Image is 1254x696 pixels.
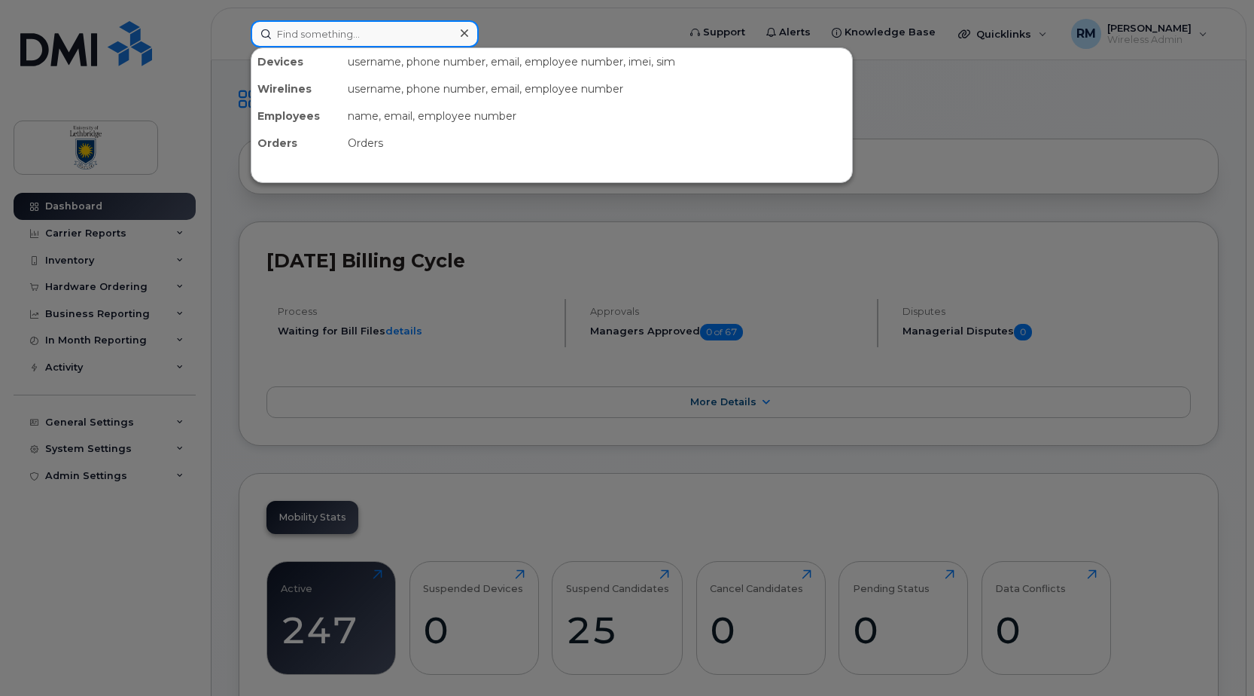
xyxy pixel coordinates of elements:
[251,75,342,102] div: Wirelines
[251,130,342,157] div: Orders
[342,75,852,102] div: username, phone number, email, employee number
[342,102,852,130] div: name, email, employee number
[342,48,852,75] div: username, phone number, email, employee number, imei, sim
[251,48,342,75] div: Devices
[251,102,342,130] div: Employees
[342,130,852,157] div: Orders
